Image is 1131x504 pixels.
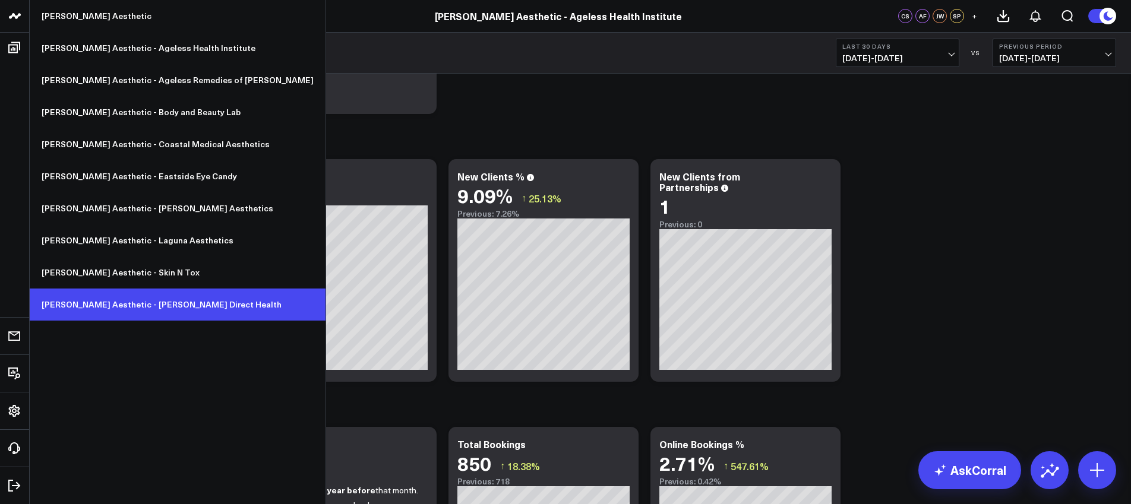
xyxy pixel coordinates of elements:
[933,9,947,23] div: JW
[972,12,977,20] span: +
[30,224,326,256] a: [PERSON_NAME] Aesthetic - Laguna Aesthetics
[967,9,981,23] button: +
[842,43,953,50] b: Last 30 Days
[999,43,1110,50] b: Previous Period
[659,170,740,194] div: New Clients from Partnerships
[522,191,526,206] span: ↑
[731,459,769,473] span: 547.61%
[457,209,630,218] div: Previous: 7.26%
[659,477,832,486] div: Previous: 0.42%
[918,451,1021,489] a: AskCorral
[457,477,630,486] div: Previous: 718
[724,458,728,474] span: ↑
[30,256,326,289] a: [PERSON_NAME] Aesthetic - Skin N Tox
[30,32,326,64] a: [PERSON_NAME] Aesthetic - Ageless Health Institute
[507,459,540,473] span: 18.38%
[30,128,326,160] a: [PERSON_NAME] Aesthetic - Coastal Medical Aesthetics
[457,452,491,474] div: 850
[435,9,682,23] a: [PERSON_NAME] Aesthetic - Ageless Health Institute
[659,220,832,229] div: Previous: 0
[659,438,744,451] div: Online Bookings %
[30,96,326,128] a: [PERSON_NAME] Aesthetic - Body and Beauty Lab
[500,458,505,474] span: ↑
[30,64,326,96] a: [PERSON_NAME] Aesthetic - Ageless Remedies of [PERSON_NAME]
[659,452,715,474] div: 2.71%
[529,192,561,205] span: 25.13%
[993,39,1116,67] button: Previous Period[DATE]-[DATE]
[457,438,526,451] div: Total Bookings
[30,192,326,224] a: [PERSON_NAME] Aesthetic - [PERSON_NAME] Aesthetics
[30,289,326,321] a: [PERSON_NAME] Aesthetic - [PERSON_NAME] Direct Health
[999,53,1110,63] span: [DATE] - [DATE]
[950,9,964,23] div: SP
[278,484,375,496] strong: 2 years to 1 year before
[898,9,912,23] div: CS
[842,53,953,63] span: [DATE] - [DATE]
[965,49,987,56] div: VS
[30,160,326,192] a: [PERSON_NAME] Aesthetic - Eastside Eye Candy
[836,39,959,67] button: Last 30 Days[DATE]-[DATE]
[915,9,930,23] div: AF
[457,170,525,183] div: New Clients %
[457,185,513,206] div: 9.09%
[659,195,671,217] div: 1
